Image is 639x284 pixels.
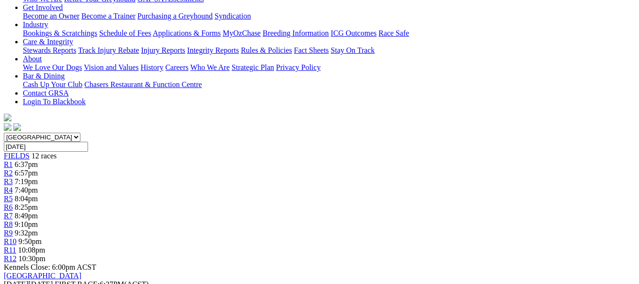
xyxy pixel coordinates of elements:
[4,142,88,152] input: Select date
[23,98,86,106] a: Login To Blackbook
[241,46,292,54] a: Rules & Policies
[4,195,13,203] a: R5
[232,63,274,71] a: Strategic Plan
[23,12,79,20] a: Become an Owner
[165,63,188,71] a: Careers
[15,177,38,186] span: 7:19pm
[4,237,17,245] a: R10
[15,212,38,220] span: 8:49pm
[4,177,13,186] a: R3
[4,152,29,160] a: FIELDS
[15,186,38,194] span: 7:40pm
[378,29,409,37] a: Race Safe
[81,12,136,20] a: Become a Trainer
[23,63,635,72] div: About
[4,246,16,254] a: R11
[84,80,202,88] a: Chasers Restaurant & Function Centre
[4,229,13,237] a: R9
[4,255,17,263] a: R12
[4,114,11,121] img: logo-grsa-white.png
[23,63,82,71] a: We Love Our Dogs
[18,246,45,254] span: 10:08pm
[15,229,38,237] span: 9:32pm
[187,46,239,54] a: Integrity Reports
[78,46,139,54] a: Track Injury Rebate
[23,29,635,38] div: Industry
[23,29,97,37] a: Bookings & Scratchings
[23,12,635,20] div: Get Involved
[23,72,65,80] a: Bar & Dining
[215,12,251,20] a: Syndication
[23,38,73,46] a: Care & Integrity
[263,29,329,37] a: Breeding Information
[4,272,81,280] a: [GEOGRAPHIC_DATA]
[23,46,635,55] div: Care & Integrity
[138,12,213,20] a: Purchasing a Greyhound
[15,220,38,228] span: 9:10pm
[4,169,13,177] a: R2
[4,203,13,211] a: R6
[153,29,221,37] a: Applications & Forms
[31,152,57,160] span: 12 races
[15,169,38,177] span: 6:57pm
[84,63,138,71] a: Vision and Values
[190,63,230,71] a: Who We Are
[23,3,63,11] a: Get Involved
[23,80,82,88] a: Cash Up Your Club
[23,55,42,63] a: About
[23,20,48,29] a: Industry
[19,237,42,245] span: 9:50pm
[223,29,261,37] a: MyOzChase
[15,195,38,203] span: 8:04pm
[23,46,76,54] a: Stewards Reports
[4,263,96,271] span: Kennels Close: 6:00pm ACST
[4,212,13,220] a: R7
[140,63,163,71] a: History
[276,63,321,71] a: Privacy Policy
[4,186,13,194] a: R4
[23,89,69,97] a: Contact GRSA
[15,160,38,168] span: 6:37pm
[4,160,13,168] a: R1
[13,123,21,131] img: twitter.svg
[23,80,635,89] div: Bar & Dining
[4,123,11,131] img: facebook.svg
[294,46,329,54] a: Fact Sheets
[4,220,13,228] a: R8
[15,203,38,211] span: 8:25pm
[331,46,374,54] a: Stay On Track
[141,46,185,54] a: Injury Reports
[331,29,376,37] a: ICG Outcomes
[99,29,151,37] a: Schedule of Fees
[19,255,46,263] span: 10:30pm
